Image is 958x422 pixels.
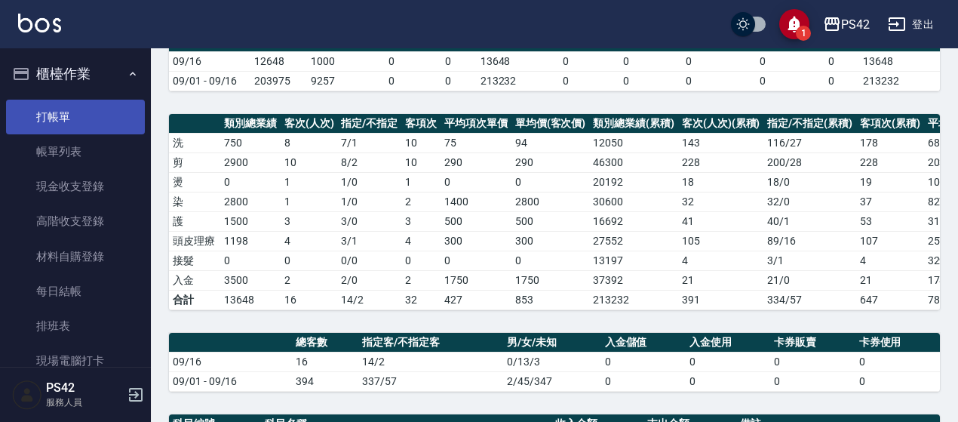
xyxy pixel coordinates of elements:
th: 指定/不指定 [337,114,401,134]
td: 200 / 28 [763,152,856,172]
td: 入金 [169,270,220,290]
a: 高階收支登錄 [6,204,145,239]
td: 107 [856,231,924,251]
td: 290 [441,152,511,172]
td: 53 [856,211,924,231]
th: 客項次(累積) [856,114,924,134]
table: a dense table [169,17,940,91]
td: 10 [401,152,441,172]
td: 290 [511,152,590,172]
td: 0 [686,371,770,391]
td: 19 [856,172,924,192]
td: 10 [281,152,338,172]
a: 每日結帳 [6,274,145,309]
td: 0 [511,251,590,270]
button: 登出 [882,11,940,39]
td: 接髮 [169,251,220,270]
td: 21 / 0 [763,270,856,290]
td: 3 / 1 [337,231,401,251]
td: 0 [533,51,597,71]
td: 300 [511,231,590,251]
td: 16 [281,290,338,310]
th: 指定客/不指定客 [358,333,503,353]
td: 0 [364,51,420,71]
td: 12648 [250,51,307,71]
td: 0 [855,371,940,391]
td: 2 [281,270,338,290]
td: 09/16 [169,51,250,71]
a: 排班表 [6,309,145,343]
td: 2800 [511,192,590,211]
td: 16 [292,352,359,371]
td: 27552 [589,231,678,251]
td: 13648 [477,51,533,71]
td: 20192 [589,172,678,192]
td: 1750 [511,270,590,290]
th: 卡券販賣 [770,333,855,353]
td: 0 [420,71,477,91]
td: 10 [401,133,441,152]
td: 13648 [859,51,940,71]
td: 1750 [441,270,511,290]
button: PS42 [817,9,876,40]
td: 0 [654,71,723,91]
img: Logo [18,14,61,32]
td: 0/13/3 [503,352,600,371]
td: 647 [856,290,924,310]
a: 帳單列表 [6,134,145,169]
td: 0 [598,51,655,71]
td: 2 [401,270,441,290]
td: 94 [511,133,590,152]
td: 合計 [169,290,220,310]
td: 30600 [589,192,678,211]
td: 0 [686,352,770,371]
td: 2 [401,192,441,211]
td: 37 [856,192,924,211]
td: 213232 [589,290,678,310]
span: 1 [796,26,811,41]
td: 40 / 1 [763,211,856,231]
td: 0 [770,371,855,391]
td: 1 [281,172,338,192]
th: 類別總業績 [220,114,281,134]
td: 0 [281,251,338,270]
td: 500 [511,211,590,231]
td: 75 [441,133,511,152]
td: 178 [856,133,924,152]
td: 9257 [307,71,364,91]
td: 116 / 27 [763,133,856,152]
td: 143 [678,133,764,152]
a: 現金收支登錄 [6,169,145,204]
td: 0 [598,71,655,91]
img: Person [12,380,42,410]
td: 護 [169,211,220,231]
th: 男/女/未知 [503,333,600,353]
td: 1 [401,172,441,192]
td: 4 [856,251,924,270]
td: 0 [511,172,590,192]
th: 客次(人次)(累積) [678,114,764,134]
td: 8 [281,133,338,152]
td: 21 [678,270,764,290]
td: 427 [441,290,511,310]
p: 服務人員 [46,396,123,409]
td: 0 [601,352,686,371]
td: 染 [169,192,220,211]
td: 2 / 0 [337,270,401,290]
td: 13648 [220,290,281,310]
td: 4 [281,231,338,251]
td: 頭皮理療 [169,231,220,251]
td: 105 [678,231,764,251]
td: 0 [441,251,511,270]
td: 1198 [220,231,281,251]
a: 材料自購登錄 [6,239,145,274]
td: 750 [220,133,281,152]
td: 0 [401,251,441,270]
td: 0 [364,71,420,91]
td: 0 [420,51,477,71]
td: 37392 [589,270,678,290]
td: 1 / 0 [337,192,401,211]
td: 16692 [589,211,678,231]
td: 853 [511,290,590,310]
button: 櫃檯作業 [6,54,145,94]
